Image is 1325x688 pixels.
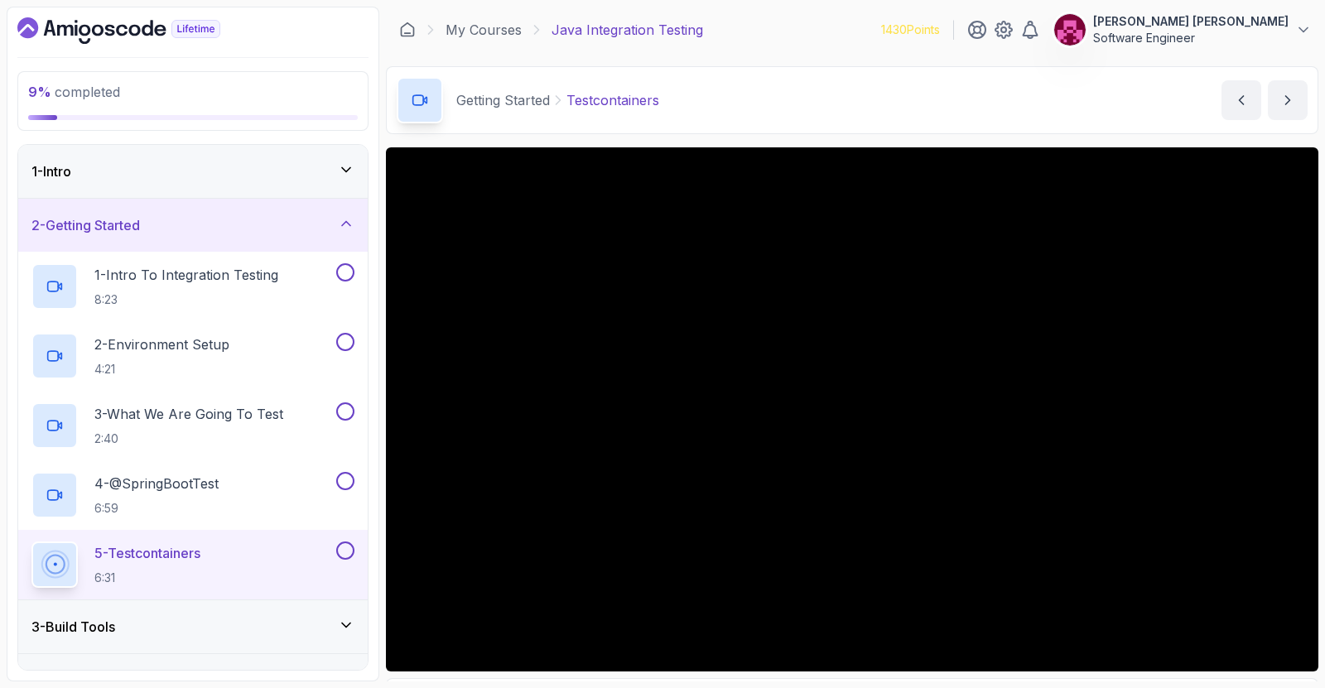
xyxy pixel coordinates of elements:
[552,20,703,40] p: Java Integration Testing
[17,17,258,44] a: Dashboard
[31,617,115,637] h3: 3 - Build Tools
[881,22,940,38] p: 1430 Points
[31,472,354,518] button: 4-@SpringBootTest6:59
[31,263,354,310] button: 1-Intro To Integration Testing8:23
[1268,80,1308,120] button: next content
[94,404,283,424] p: 3 - What We Are Going To Test
[1221,80,1261,120] button: previous content
[94,431,283,447] p: 2:40
[94,291,278,308] p: 8:23
[1093,13,1289,30] p: [PERSON_NAME] [PERSON_NAME]
[94,474,219,493] p: 4 - @SpringBootTest
[1093,30,1289,46] p: Software Engineer
[94,265,278,285] p: 1 - Intro To Integration Testing
[1053,13,1312,46] button: user profile image[PERSON_NAME] [PERSON_NAME]Software Engineer
[94,570,200,586] p: 6:31
[94,334,229,354] p: 2 - Environment Setup
[31,215,140,235] h3: 2 - Getting Started
[94,543,200,563] p: 5 - Testcontainers
[18,600,368,653] button: 3-Build Tools
[31,402,354,449] button: 3-What We Are Going To Test2:40
[28,84,120,100] span: completed
[31,161,71,181] h3: 1 - Intro
[31,541,354,588] button: 5-Testcontainers6:31
[1054,14,1086,46] img: user profile image
[94,500,219,517] p: 6:59
[18,199,368,252] button: 2-Getting Started
[94,361,229,378] p: 4:21
[456,90,550,110] p: Getting Started
[28,84,51,100] span: 9 %
[446,20,522,40] a: My Courses
[31,333,354,379] button: 2-Environment Setup4:21
[399,22,416,38] a: Dashboard
[386,147,1318,671] iframe: 7 - Testcontainers
[566,90,659,110] p: Testcontainers
[18,145,368,198] button: 1-Intro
